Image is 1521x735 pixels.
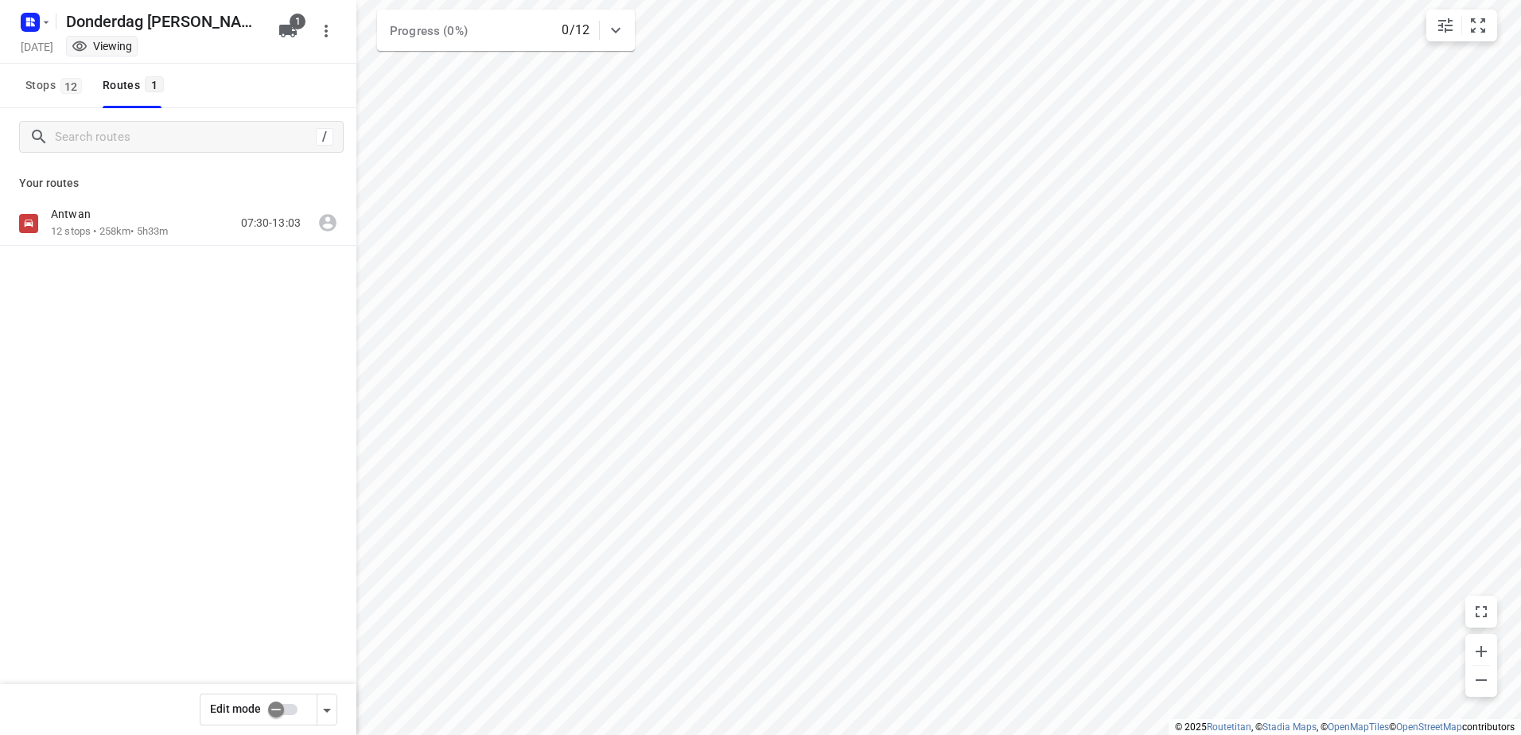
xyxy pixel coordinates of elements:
[316,128,333,146] div: /
[210,702,261,715] span: Edit mode
[317,699,336,719] div: Driver app settings
[310,15,342,47] button: More
[312,207,344,239] span: Route unassigned
[72,38,132,54] div: You are currently in view mode. To make any changes, go to edit project.
[55,125,316,150] input: Search routes
[272,15,304,47] button: 1
[51,207,100,221] p: Antwan
[1175,721,1515,733] li: © 2025 , © , © © contributors
[1207,721,1251,733] a: Routetitan
[19,175,337,192] p: Your routes
[1462,10,1494,41] button: Fit zoom
[25,76,87,95] span: Stops
[145,76,164,92] span: 1
[390,24,468,38] span: Progress (0%)
[241,215,301,231] p: 07:30-13:03
[1262,721,1317,733] a: Stadia Maps
[1396,721,1462,733] a: OpenStreetMap
[377,10,635,51] div: Progress (0%)0/12
[1426,10,1497,41] div: small contained button group
[103,76,169,95] div: Routes
[1328,721,1389,733] a: OpenMapTiles
[51,224,168,239] p: 12 stops • 258km • 5h33m
[60,78,82,94] span: 12
[290,14,305,29] span: 1
[1430,10,1461,41] button: Map settings
[562,21,589,40] p: 0/12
